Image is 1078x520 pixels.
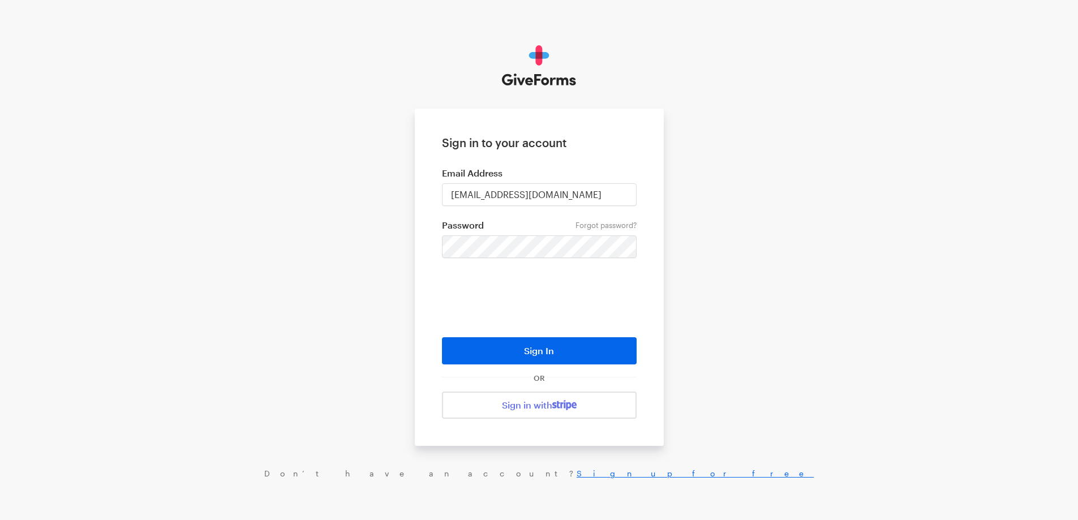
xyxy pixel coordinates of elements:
button: Sign In [442,337,637,364]
label: Email Address [442,167,637,179]
div: Don’t have an account? [11,469,1067,479]
label: Password [442,220,637,231]
span: OR [531,373,547,383]
a: Sign up for free [577,469,814,478]
img: GiveForms [502,45,576,86]
a: Sign in with [442,392,637,419]
h1: Sign in to your account [442,136,637,149]
iframe: reCAPTCHA [453,275,625,319]
img: stripe-07469f1003232ad58a8838275b02f7af1ac9ba95304e10fa954b414cd571f63b.svg [552,400,577,410]
a: Forgot password? [575,221,637,230]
